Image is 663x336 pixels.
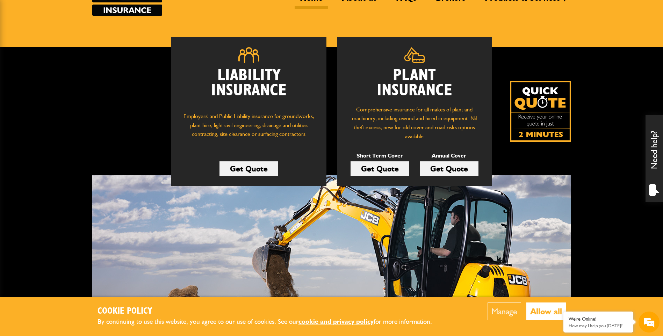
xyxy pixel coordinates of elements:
div: We're Online! [569,316,628,322]
button: Manage [488,302,521,320]
h2: Liability Insurance [182,68,316,105]
h2: Plant Insurance [347,68,482,98]
a: Get Quote [219,161,278,176]
p: Employers' and Public Liability insurance for groundworks, plant hire, light civil engineering, d... [182,112,316,145]
p: Annual Cover [420,151,478,160]
a: cookie and privacy policy [298,317,374,326]
h2: Cookie Policy [98,306,444,317]
img: Quick Quote [510,81,571,142]
button: Allow all [526,302,566,320]
p: Comprehensive insurance for all makes of plant and machinery, including owned and hired in equipm... [347,105,482,141]
a: Get your insurance quote isn just 2-minutes [510,81,571,142]
p: By continuing to use this website, you agree to our use of cookies. See our for more information. [98,316,444,327]
p: Short Term Cover [351,151,409,160]
a: Get Quote [420,161,478,176]
a: Get Quote [351,161,409,176]
p: How may I help you today? [569,323,628,328]
div: Need help? [646,115,663,202]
